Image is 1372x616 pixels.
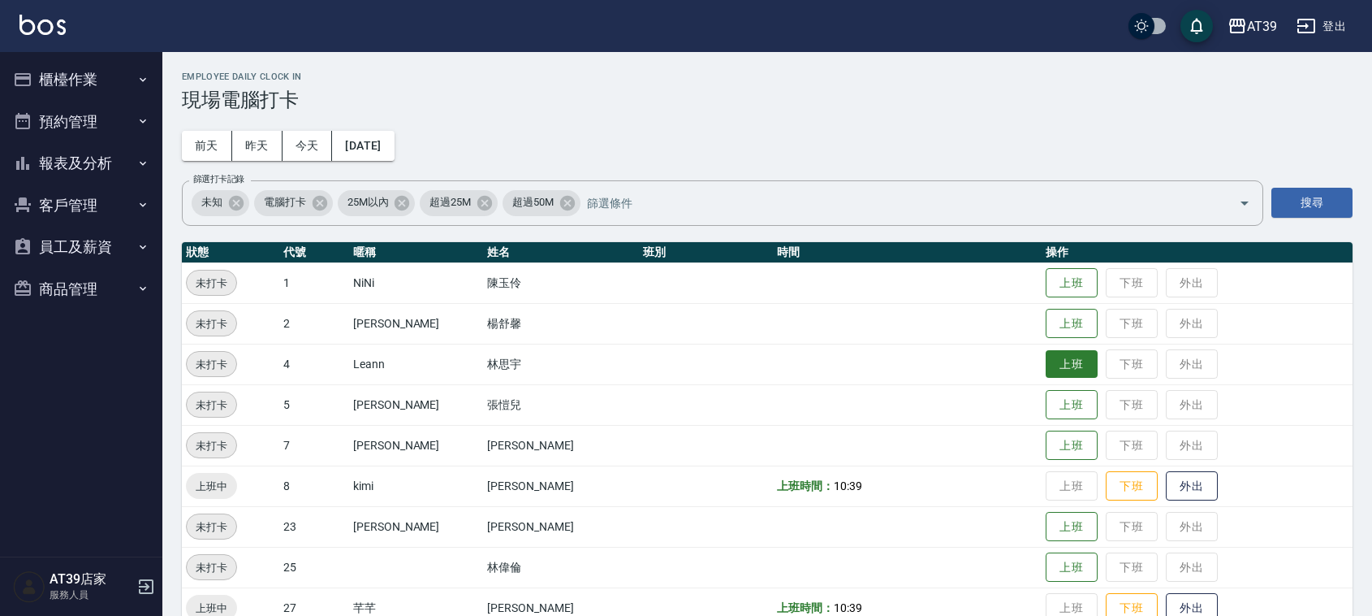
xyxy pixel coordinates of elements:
label: 篩選打卡記錄 [193,173,244,185]
button: 報表及分析 [6,142,156,184]
button: 外出 [1166,471,1218,501]
th: 姓名 [483,242,639,263]
button: 上班 [1046,390,1098,420]
div: 超過50M [503,190,580,216]
td: [PERSON_NAME] [349,506,483,547]
td: [PERSON_NAME] [349,384,483,425]
span: 超過50M [503,194,563,210]
button: 上班 [1046,553,1098,583]
span: 上班中 [186,478,237,495]
div: 25M以內 [338,190,416,216]
h3: 現場電腦打卡 [182,89,1353,111]
button: 上班 [1046,431,1098,461]
button: 員工及薪資 [6,226,156,268]
td: 1 [279,262,349,303]
span: 未打卡 [187,437,236,454]
span: 25M以內 [338,194,399,210]
span: 未知 [192,194,232,210]
button: 上班 [1046,350,1098,379]
button: Open [1232,190,1258,216]
td: [PERSON_NAME] [349,303,483,344]
td: [PERSON_NAME] [483,506,639,547]
td: 林偉倫 [483,547,639,588]
td: [PERSON_NAME] [349,425,483,466]
button: 前天 [182,131,232,161]
button: 上班 [1046,309,1098,339]
span: 未打卡 [187,356,236,373]
span: 未打卡 [187,559,236,576]
div: 電腦打卡 [254,190,333,216]
th: 暱稱 [349,242,483,263]
th: 班別 [639,242,773,263]
img: Person [13,570,45,603]
th: 狀態 [182,242,279,263]
button: 今天 [283,131,333,161]
b: 上班時間： [777,601,834,614]
td: 4 [279,344,349,384]
td: 2 [279,303,349,344]
td: 林思宇 [483,344,639,384]
img: Logo [19,15,66,35]
button: 櫃檯作業 [6,59,156,101]
span: 10:39 [834,479,862,492]
td: 陳玉伶 [483,262,639,303]
td: [PERSON_NAME] [483,425,639,466]
button: 昨天 [232,131,283,161]
td: 7 [279,425,349,466]
h5: AT39店家 [50,571,132,588]
span: 電腦打卡 [254,194,316,210]
button: 上班 [1046,512,1098,542]
button: 登出 [1290,11,1353,41]
td: kimi [349,466,483,506]
th: 操作 [1042,242,1353,263]
div: 未知 [192,190,249,216]
button: 客戶管理 [6,184,156,227]
span: 未打卡 [187,518,236,536]
td: 8 [279,466,349,506]
button: 搜尋 [1271,188,1353,218]
button: [DATE] [332,131,394,161]
th: 時間 [773,242,1041,263]
button: 上班 [1046,268,1098,298]
span: 未打卡 [187,397,236,414]
th: 代號 [279,242,349,263]
button: 商品管理 [6,268,156,310]
p: 服務人員 [50,588,132,602]
td: [PERSON_NAME] [483,466,639,506]
button: 下班 [1106,471,1158,501]
input: 篩選條件 [583,189,1210,217]
h2: Employee Daily Clock In [182,72,1353,82]
div: AT39 [1247,16,1277,37]
td: 23 [279,506,349,547]
span: 10:39 [834,601,862,614]
button: 預約管理 [6,101,156,143]
button: save [1180,10,1213,42]
div: 超過25M [420,190,498,216]
td: 楊舒馨 [483,303,639,344]
button: AT39 [1221,10,1284,43]
b: 上班時間： [777,479,834,492]
span: 未打卡 [187,315,236,332]
td: Leann [349,344,483,384]
span: 超過25M [420,194,481,210]
td: 25 [279,547,349,588]
span: 未打卡 [187,275,236,292]
td: NiNi [349,262,483,303]
td: 5 [279,384,349,425]
td: 張愷兒 [483,384,639,425]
